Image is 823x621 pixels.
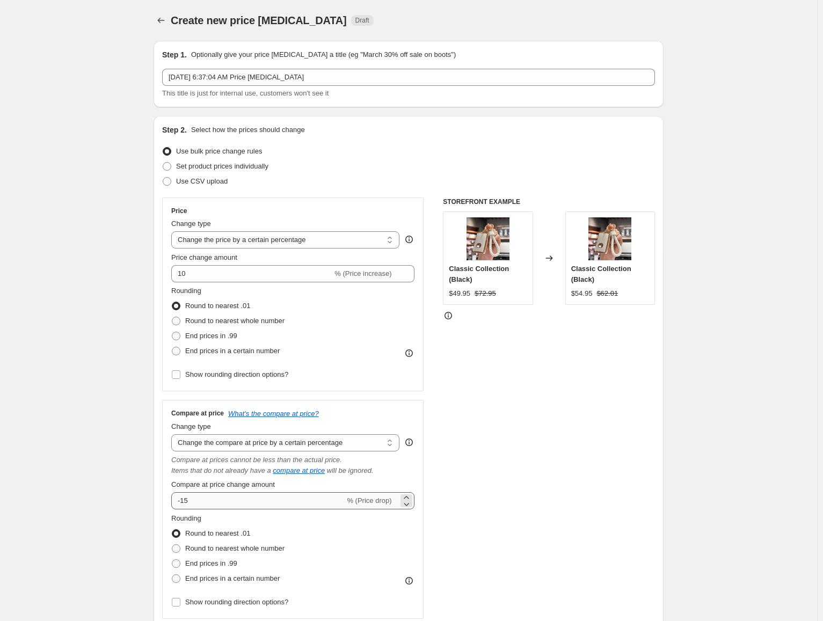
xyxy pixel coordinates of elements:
[162,89,329,97] span: This title is just for internal use, customers won't see it
[171,514,201,522] span: Rounding
[185,529,250,537] span: Round to nearest .01
[191,49,456,60] p: Optionally give your price [MEDICAL_DATA] a title (eg "March 30% off sale on boots")
[176,162,268,170] span: Set product prices individually
[154,13,169,28] button: Price change jobs
[176,177,228,185] span: Use CSV upload
[162,69,655,86] input: 30% off holiday sale
[588,217,631,260] img: S5be13cfcf733412e9396a776df39b641N_80x.webp
[571,288,593,299] div: $54.95
[334,269,391,277] span: % (Price increase)
[171,207,187,215] h3: Price
[185,332,237,340] span: End prices in .99
[171,480,275,488] span: Compare at price change amount
[176,147,262,155] span: Use bulk price change rules
[449,288,470,299] div: $49.95
[185,544,285,552] span: Round to nearest whole number
[171,287,201,295] span: Rounding
[185,347,280,355] span: End prices in a certain number
[185,370,288,378] span: Show rounding direction options?
[404,437,414,448] div: help
[449,265,509,283] span: Classic Collection (Black)
[596,288,618,299] strike: $62.01
[571,265,631,283] span: Classic Collection (Black)
[347,496,391,505] span: % (Price drop)
[191,125,305,135] p: Select how the prices should change
[355,16,369,25] span: Draft
[185,302,250,310] span: Round to nearest .01
[185,598,288,606] span: Show rounding direction options?
[185,574,280,582] span: End prices in a certain number
[171,220,211,228] span: Change type
[162,49,187,60] h2: Step 1.
[171,409,224,418] h3: Compare at price
[475,288,496,299] strike: $72.95
[171,456,342,464] i: Compare at prices cannot be less than the actual price.
[162,125,187,135] h2: Step 2.
[171,265,332,282] input: -15
[171,492,345,509] input: -15
[443,198,655,206] h6: STOREFRONT EXAMPLE
[185,559,237,567] span: End prices in .99
[228,410,319,418] button: What's the compare at price?
[171,253,237,261] span: Price change amount
[327,466,374,474] i: will be ignored.
[171,466,271,474] i: Items that do not already have a
[273,466,325,474] button: compare at price
[404,234,414,245] div: help
[467,217,509,260] img: S5be13cfcf733412e9396a776df39b641N_80x.webp
[171,422,211,430] span: Change type
[185,317,285,325] span: Round to nearest whole number
[171,14,347,26] span: Create new price [MEDICAL_DATA]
